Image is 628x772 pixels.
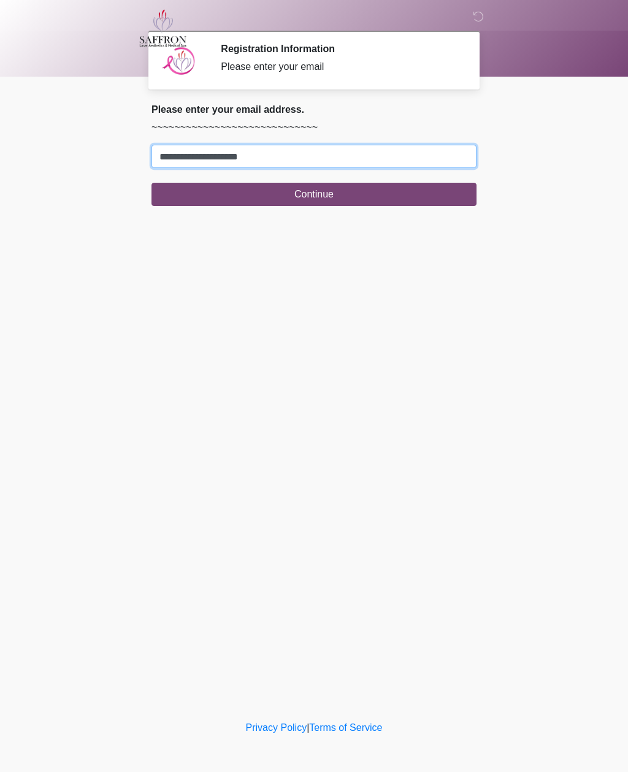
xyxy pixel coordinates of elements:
div: Please enter your email [221,59,458,74]
button: Continue [151,183,477,206]
a: Privacy Policy [246,722,307,733]
h2: Please enter your email address. [151,104,477,115]
img: Saffron Laser Aesthetics and Medical Spa Logo [139,9,187,47]
img: Agent Avatar [161,43,197,80]
a: Terms of Service [309,722,382,733]
a: | [307,722,309,733]
p: ~~~~~~~~~~~~~~~~~~~~~~~~~~~~~ [151,120,477,135]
